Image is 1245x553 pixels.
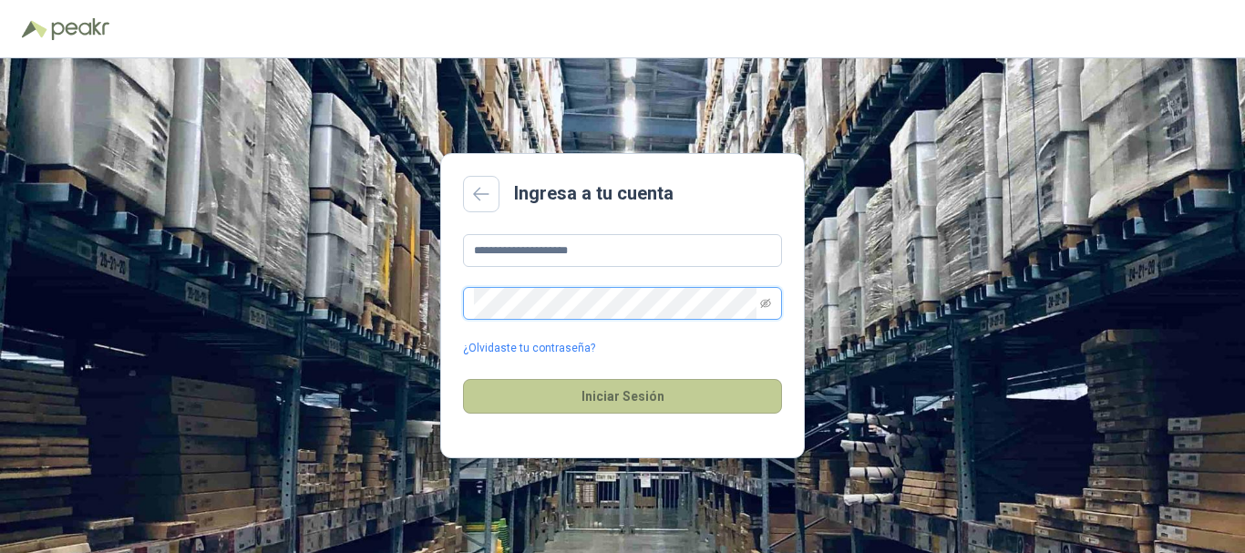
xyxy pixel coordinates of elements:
img: Peakr [51,18,109,40]
a: ¿Olvidaste tu contraseña? [463,340,595,357]
img: Logo [22,20,47,38]
button: Iniciar Sesión [463,379,782,414]
h2: Ingresa a tu cuenta [514,179,674,208]
span: eye-invisible [760,298,771,309]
